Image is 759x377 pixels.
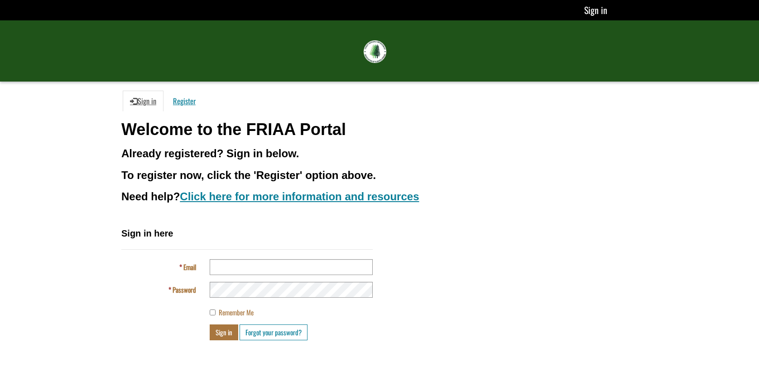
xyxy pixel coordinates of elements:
[240,324,307,340] a: Forgot your password?
[219,307,254,317] span: Remember Me
[180,190,419,203] a: Click here for more information and resources
[121,169,638,181] h3: To register now, click the 'Register' option above.
[210,324,238,340] button: Sign in
[121,148,638,159] h3: Already registered? Sign in below.
[210,309,216,315] input: Remember Me
[364,40,386,63] img: FRIAA Submissions Portal
[121,228,173,238] span: Sign in here
[183,262,196,272] span: Email
[121,121,638,139] h1: Welcome to the FRIAA Portal
[173,285,196,295] span: Password
[123,91,163,111] a: Sign in
[166,91,203,111] a: Register
[121,191,638,203] h3: Need help?
[584,3,607,17] a: Sign in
